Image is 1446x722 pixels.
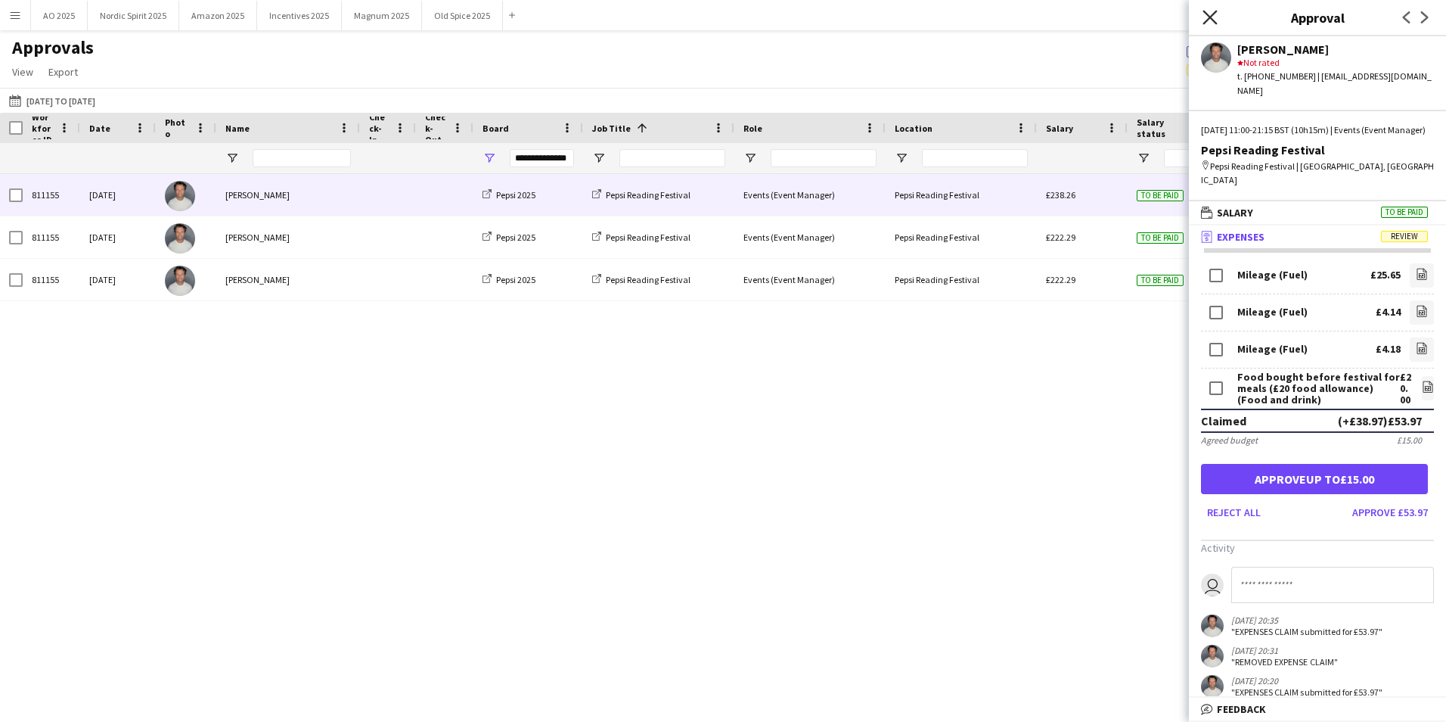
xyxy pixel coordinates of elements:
[6,62,39,82] a: View
[1201,123,1434,137] div: [DATE] 11:00-21:15 BST (10h15m) | Events (Event Manager)
[1381,231,1428,242] span: Review
[31,1,88,30] button: AO 2025
[1137,151,1150,165] button: Open Filter Menu
[1189,226,1446,248] mat-expansion-panel-header: ExpensesReview
[32,111,53,145] span: Workforce ID
[179,1,257,30] button: Amazon 2025
[1201,541,1434,555] h3: Activity
[496,189,535,201] span: Pepsi 2025
[1189,698,1446,720] mat-expansion-panel-header: Feedback
[1201,434,1258,446] div: Agreed budget
[1137,275,1184,286] span: To be paid
[1201,413,1246,428] div: Claimed
[895,123,932,134] span: Location
[483,151,496,165] button: Open Filter Menu
[1231,615,1382,626] div: [DATE] 20:35
[1189,201,1446,224] mat-expansion-panel-header: SalaryTo be paid
[165,266,195,296] img: Andy Bradley
[1046,189,1075,201] span: £238.26
[734,216,886,258] div: Events (Event Manager)
[496,232,535,243] span: Pepsi 2025
[1046,232,1075,243] span: £222.29
[743,123,762,134] span: Role
[422,1,503,30] button: Old Spice 2025
[165,117,189,139] span: Photo
[1376,344,1401,355] div: £4.18
[895,151,908,165] button: Open Filter Menu
[88,1,179,30] button: Nordic Spirit 2025
[216,259,360,300] div: [PERSON_NAME]
[743,151,757,165] button: Open Filter Menu
[771,149,877,167] input: Role Filter Input
[257,1,342,30] button: Incentives 2025
[1201,675,1224,698] app-user-avatar: Andy Bradley
[225,151,239,165] button: Open Filter Menu
[592,274,690,285] a: Pepsi Reading Festival
[592,232,690,243] a: Pepsi Reading Festival
[1187,62,1255,76] span: 22
[1346,500,1434,524] button: Approve £53.97
[1237,70,1434,97] div: t. [PHONE_NUMBER] | [EMAIL_ADDRESS][DOMAIN_NAME]
[369,111,389,145] span: Check-In
[89,123,110,134] span: Date
[1189,8,1446,27] h3: Approval
[12,65,33,79] span: View
[1231,675,1382,686] div: [DATE] 20:20
[1217,230,1264,244] span: Expenses
[80,216,156,258] div: [DATE]
[1237,344,1308,355] div: Mileage (Fuel)
[80,259,156,300] div: [DATE]
[425,111,446,145] span: Check-Out
[1381,207,1428,218] span: To be paid
[606,232,690,243] span: Pepsi Reading Festival
[23,259,80,300] div: 811155
[165,181,195,211] img: Andy Bradley
[1201,143,1434,157] div: Pepsi Reading Festival
[342,1,422,30] button: Magnum 2025
[483,189,535,201] a: Pepsi 2025
[1338,413,1422,428] div: (+£38.97) £53.97
[592,151,606,165] button: Open Filter Menu
[606,189,690,201] span: Pepsi Reading Festival
[1201,500,1267,524] button: Reject all
[1237,307,1308,318] div: Mileage (Fuel)
[1231,626,1382,637] div: "EXPENSES CLAIM submitted for £53.97"
[216,216,360,258] div: [PERSON_NAME]
[1237,372,1400,406] div: Food bought before festival for meals (£20 food allowance) (Food and drink)
[1201,615,1224,637] app-user-avatar: Andy Bradley
[886,216,1037,258] div: Pepsi Reading Festival
[592,189,690,201] a: Pepsi Reading Festival
[1217,702,1266,716] span: Feedback
[1137,117,1191,139] span: Salary status
[1231,645,1338,656] div: [DATE] 20:31
[592,123,631,134] span: Job Title
[1237,42,1434,56] div: [PERSON_NAME]
[1137,232,1184,244] span: To be paid
[42,62,84,82] a: Export
[48,65,78,79] span: Export
[23,216,80,258] div: 811155
[1046,274,1075,285] span: £222.29
[1231,686,1382,698] div: "EXPENSES CLAIM submitted for £53.97"
[1397,434,1422,446] div: £15.00
[1046,123,1073,134] span: Salary
[1189,248,1446,717] div: ExpensesReview
[1137,190,1184,201] span: To be paid
[216,174,360,216] div: [PERSON_NAME]
[1400,372,1413,406] div: £20.00
[734,174,886,216] div: Events (Event Manager)
[1201,645,1224,668] app-user-avatar: Andy Bradley
[619,149,725,167] input: Job Title Filter Input
[1376,307,1401,318] div: £4.14
[496,274,535,285] span: Pepsi 2025
[253,149,351,167] input: Name Filter Input
[483,274,535,285] a: Pepsi 2025
[886,174,1037,216] div: Pepsi Reading Festival
[1164,149,1209,167] input: Salary status Filter Input
[1237,56,1434,70] div: Not rated
[1217,206,1253,219] span: Salary
[225,123,250,134] span: Name
[483,232,535,243] a: Pepsi 2025
[23,174,80,216] div: 811155
[80,174,156,216] div: [DATE]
